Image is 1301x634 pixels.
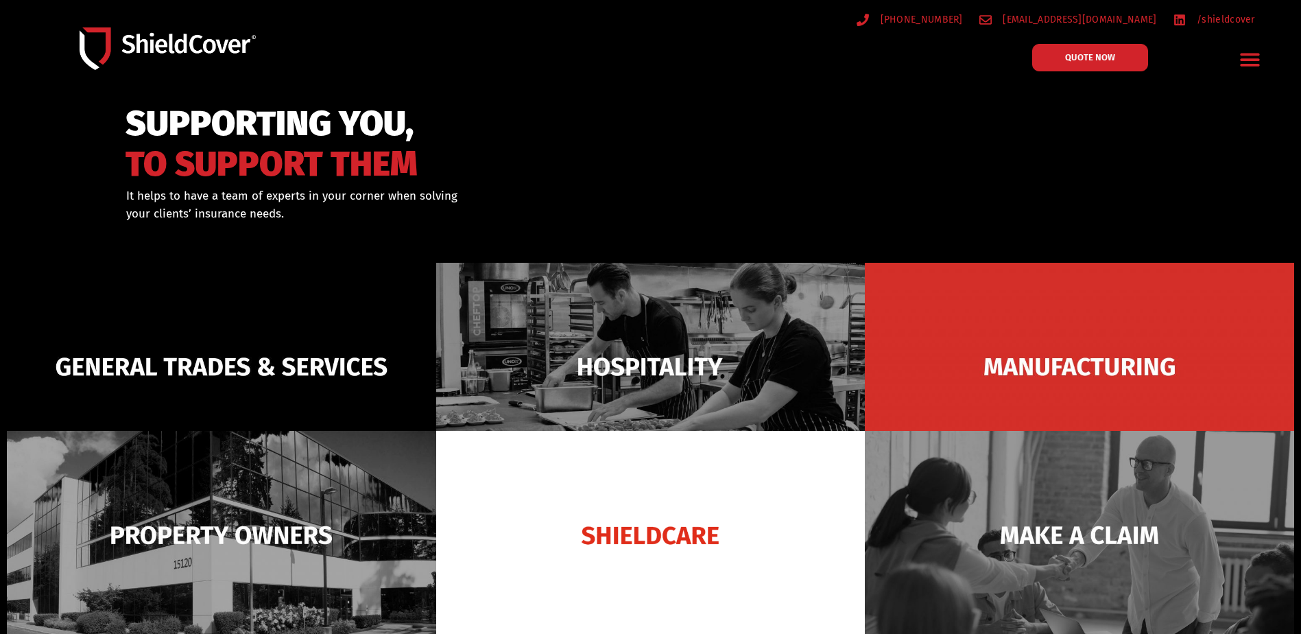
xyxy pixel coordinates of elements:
span: QUOTE NOW [1065,53,1115,62]
span: [PHONE_NUMBER] [877,11,963,28]
a: [EMAIL_ADDRESS][DOMAIN_NAME] [979,11,1157,28]
img: Shield-Cover-Underwriting-Australia-logo-full [80,27,256,71]
span: /shieldcover [1193,11,1255,28]
p: your clients’ insurance needs. [126,205,721,223]
span: [EMAIL_ADDRESS][DOMAIN_NAME] [999,11,1156,28]
div: It helps to have a team of experts in your corner when solving [126,187,721,222]
div: Menu Toggle [1234,43,1266,75]
a: QUOTE NOW [1032,44,1148,71]
a: [PHONE_NUMBER] [857,11,963,28]
span: SUPPORTING YOU, [126,110,418,138]
a: /shieldcover [1173,11,1255,28]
